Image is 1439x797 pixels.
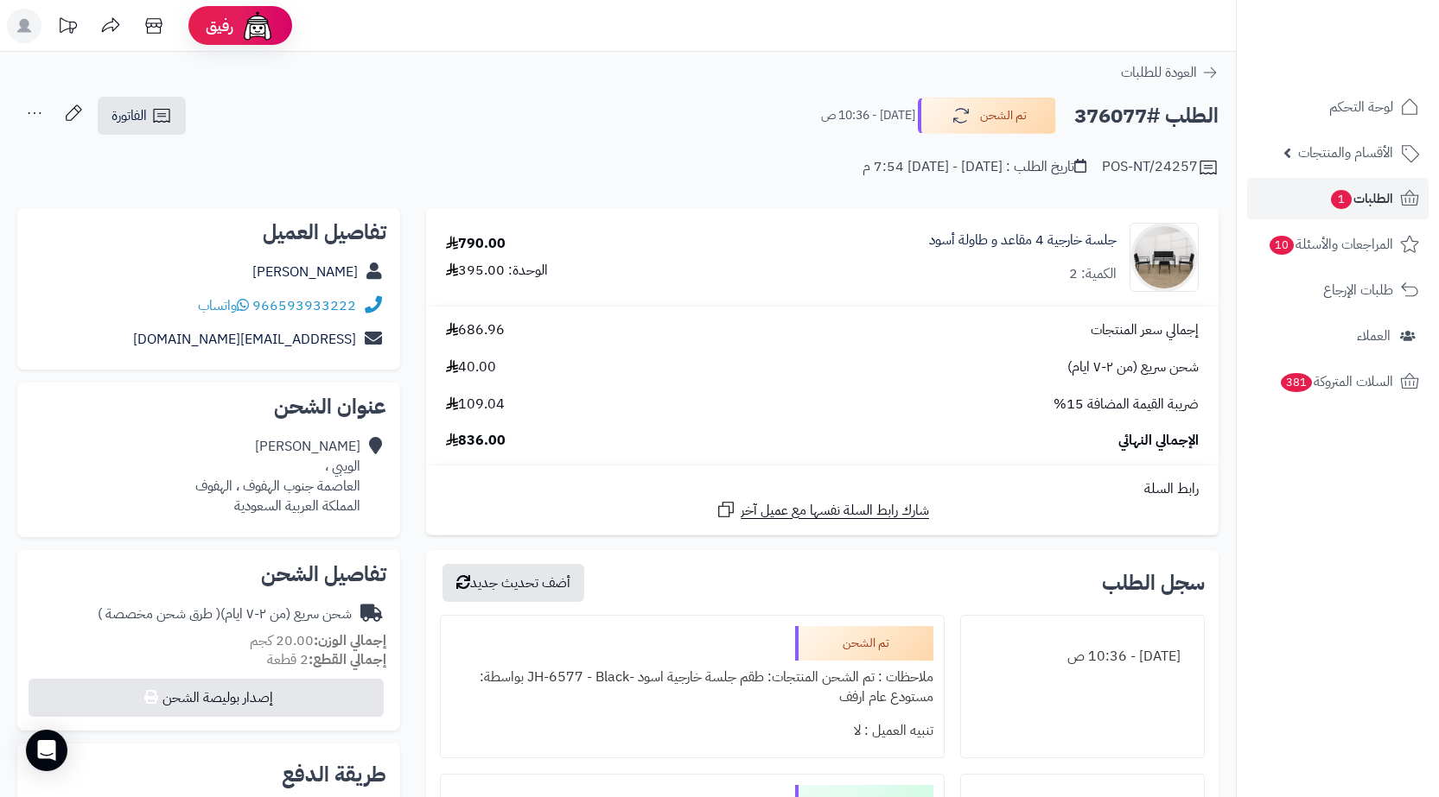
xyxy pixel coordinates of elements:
[1281,373,1312,392] span: 381
[918,98,1056,134] button: تم الشحن
[1074,98,1219,134] h2: الطلب #376077
[1268,232,1393,256] span: المراجعات والأسئلة
[98,97,186,135] a: الفاتورة
[1331,190,1352,209] span: 1
[252,262,358,282] a: [PERSON_NAME]
[1247,178,1429,219] a: الطلبات1
[446,395,505,414] span: 109.04
[1247,361,1429,402] a: السلات المتروكة381
[929,231,1117,250] a: جلسة خارجية 4 مقاعد و طاولة أسود
[1067,357,1199,377] span: شحن سريع (من ٢-٧ ايام)
[1121,62,1197,83] span: العودة للطلبات
[46,9,89,47] a: تحديثات المنصة
[741,501,929,521] span: شارك رابط السلة نفسها مع عميل آخر
[1323,278,1393,302] span: طلبات الإرجاع
[1357,324,1391,348] span: العملاء
[252,295,356,316] a: 966593933222
[1102,572,1205,593] h3: سجل الطلب
[971,640,1194,674] div: [DATE] - 10:36 ص
[1247,86,1429,128] a: لوحة التحكم
[98,604,352,624] div: شحن سريع (من ٢-٧ ايام)
[1054,395,1199,414] span: ضريبة القيمة المضافة 15%
[198,295,249,316] a: واتساب
[863,157,1086,177] div: تاريخ الطلب : [DATE] - [DATE] 7:54 م
[716,499,929,521] a: شارك رابط السلة نفسها مع عميل آخر
[1247,269,1429,311] a: طلبات الإرجاع
[1298,141,1393,165] span: الأقسام والمنتجات
[1130,223,1198,292] img: 1752406678-1-90x90.jpg
[446,357,496,377] span: 40.00
[1102,157,1219,178] div: POS-NT/24257
[1091,320,1199,340] span: إجمالي سعر المنتجات
[195,437,360,516] div: [PERSON_NAME] الويبي ، العاصمة جنوب الهفوف ، الهفوف المملكة العربية السعودية
[282,764,386,785] h2: طريقة الدفع
[446,234,506,254] div: 790.00
[314,630,386,651] strong: إجمالي الوزن:
[1329,95,1393,119] span: لوحة التحكم
[31,564,386,585] h2: تفاصيل الشحن
[26,730,67,771] div: Open Intercom Messenger
[1247,224,1429,265] a: المراجعات والأسئلة10
[446,431,506,451] span: 836.00
[1118,431,1199,451] span: الإجمالي النهائي
[133,329,356,350] a: [EMAIL_ADDRESS][DOMAIN_NAME]
[821,107,915,124] small: [DATE] - 10:36 ص
[795,626,933,661] div: تم الشحن
[1247,315,1429,357] a: العملاء
[446,320,505,340] span: 686.96
[1069,264,1117,284] div: الكمية: 2
[29,679,384,717] button: إصدار بوليصة الشحن
[98,604,220,624] span: ( طرق شحن مخصصة )
[1121,62,1219,83] a: العودة للطلبات
[1279,370,1393,394] span: السلات المتروكة
[250,630,386,651] small: 20.00 كجم
[451,661,933,714] div: ملاحظات : تم الشحن المنتجات: طقم جلسة خارجية اسود -JH-6577 - Black بواسطة: مستودع عام ارفف
[31,396,386,417] h2: عنوان الشحن
[1329,187,1393,211] span: الطلبات
[1270,236,1294,255] span: 10
[433,479,1212,499] div: رابط السلة
[111,105,147,126] span: الفاتورة
[206,16,233,36] span: رفيق
[451,714,933,748] div: تنبيه العميل : لا
[443,564,584,602] button: أضف تحديث جديد
[446,261,548,281] div: الوحدة: 395.00
[309,649,386,670] strong: إجمالي القطع:
[267,649,386,670] small: 2 قطعة
[31,222,386,243] h2: تفاصيل العميل
[1321,48,1423,85] img: logo-2.png
[240,9,275,43] img: ai-face.png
